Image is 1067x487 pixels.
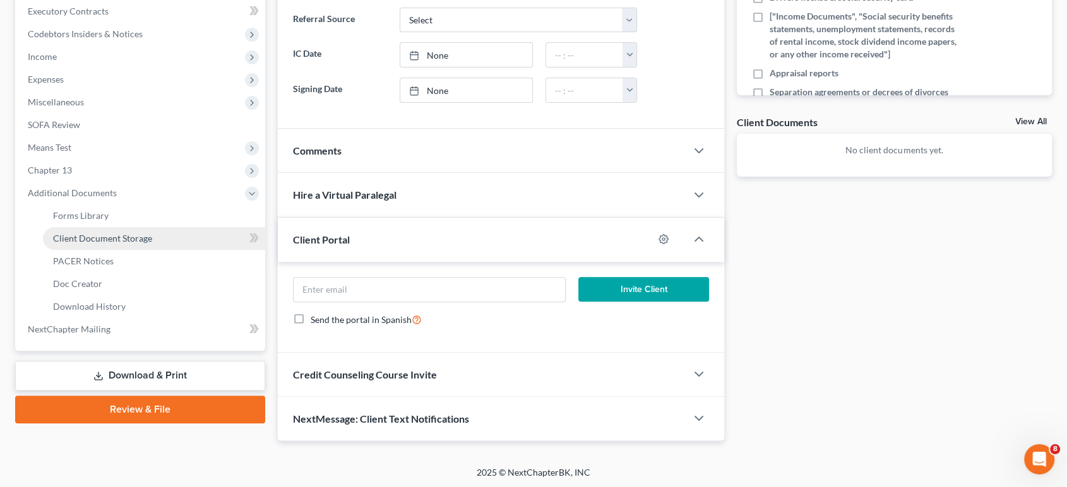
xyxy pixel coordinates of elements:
[15,396,265,423] a: Review & File
[28,51,57,62] span: Income
[28,6,109,16] span: Executory Contracts
[28,324,110,334] span: NextChapter Mailing
[18,318,265,341] a: NextChapter Mailing
[43,227,265,250] a: Client Document Storage
[293,413,469,425] span: NextMessage: Client Text Notifications
[43,250,265,273] a: PACER Notices
[18,114,265,136] a: SOFA Review
[43,204,265,227] a: Forms Library
[28,165,72,175] span: Chapter 13
[43,273,265,295] a: Doc Creator
[287,8,394,33] label: Referral Source
[28,97,84,107] span: Miscellaneous
[293,233,350,245] span: Client Portal
[294,278,566,302] input: Enter email
[400,43,532,67] a: None
[770,86,948,98] span: Separation agreements or decrees of divorces
[53,233,152,243] span: Client Document Storage
[1050,444,1060,454] span: 8
[770,10,963,61] span: ["Income Documents", "Social security benefits statements, unemployment statements, records of re...
[28,74,64,85] span: Expenses
[1015,117,1047,126] a: View All
[293,144,342,156] span: Comments
[1024,444,1054,474] iframe: Intercom live chat
[578,277,708,302] button: Invite Client
[53,210,109,221] span: Forms Library
[287,42,394,67] label: IC Date
[28,28,143,39] span: Codebtors Insiders & Notices
[747,144,1042,156] p: No client documents yet.
[15,361,265,390] a: Download & Print
[311,314,412,325] span: Send the portal in Spanish
[28,187,117,198] span: Additional Documents
[28,119,80,130] span: SOFA Review
[53,301,126,312] span: Download History
[546,43,623,67] input: -- : --
[43,295,265,318] a: Download History
[400,78,532,102] a: None
[293,368,437,380] span: Credit Counseling Course Invite
[53,255,114,266] span: PACER Notices
[546,78,623,102] input: -- : --
[287,78,394,103] label: Signing Date
[737,115,818,129] div: Client Documents
[293,189,396,201] span: Hire a Virtual Paralegal
[53,278,102,289] span: Doc Creator
[28,142,71,153] span: Means Test
[770,67,838,79] span: Appraisal reports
